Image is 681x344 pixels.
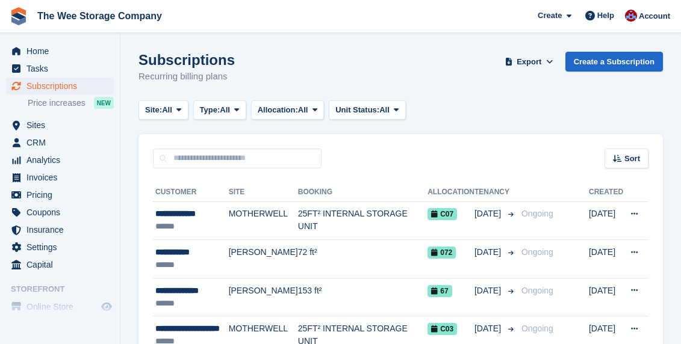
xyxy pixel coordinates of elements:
td: 72 ft² [298,240,428,278]
a: menu [6,204,114,221]
a: menu [6,239,114,256]
span: Ongoing [521,209,553,218]
td: [PERSON_NAME] [229,278,298,316]
td: [DATE] [589,201,623,240]
span: Subscriptions [26,78,99,94]
span: All [298,104,308,116]
button: Allocation: All [251,100,325,120]
th: Customer [153,183,229,202]
th: Site [229,183,298,202]
td: 25FT² INTERNAL STORAGE UNIT [298,201,428,240]
a: menu [6,169,114,186]
a: menu [6,43,114,60]
th: Booking [298,183,428,202]
span: CRM [26,134,99,151]
a: Create a Subscription [565,52,663,72]
span: Coupons [26,204,99,221]
span: Price increases [28,97,86,109]
button: Unit Status: All [329,100,405,120]
span: Settings [26,239,99,256]
span: Pricing [26,186,99,203]
span: Capital [26,256,99,273]
a: menu [6,60,114,77]
a: menu [6,117,114,134]
span: 072 [428,247,456,259]
span: All [379,104,390,116]
button: Type: All [193,100,246,120]
span: Help [597,10,614,22]
td: [DATE] [589,240,623,278]
a: menu [6,256,114,273]
button: Export [503,52,556,72]
span: Sort [624,153,640,165]
span: Ongoing [521,324,553,333]
span: C07 [428,208,457,220]
div: NEW [94,97,114,109]
span: Create [538,10,562,22]
th: Allocation [428,183,474,202]
span: Storefront [11,283,120,295]
span: Home [26,43,99,60]
a: menu [6,298,114,315]
span: Ongoing [521,286,553,295]
th: Tenancy [474,183,517,202]
a: menu [6,221,114,238]
a: The Wee Storage Company [33,6,167,26]
span: 67 [428,285,452,297]
span: [DATE] [474,207,503,220]
td: [PERSON_NAME] [229,240,298,278]
p: Recurring billing plans [138,70,235,84]
span: Account [639,10,670,22]
span: Insurance [26,221,99,238]
a: Price increases NEW [28,96,114,109]
th: Created [589,183,623,202]
span: [DATE] [474,284,503,297]
td: 153 ft² [298,278,428,316]
a: menu [6,78,114,94]
a: menu [6,186,114,203]
h1: Subscriptions [138,52,235,68]
span: Site: [145,104,162,116]
img: stora-icon-8386f47178a22dfd0bd8f6a31ec36ba5ce8667c1dd55bd0f319d3a0aa187defe.svg [10,7,28,25]
button: Site: All [138,100,188,120]
span: Analytics [26,152,99,168]
span: C03 [428,323,457,335]
a: menu [6,134,114,151]
img: Scott Ritchie [625,10,637,22]
span: Invoices [26,169,99,186]
span: Allocation: [258,104,298,116]
td: [DATE] [589,278,623,316]
span: All [220,104,230,116]
span: Ongoing [521,247,553,257]
a: Preview store [99,299,114,314]
span: Unit Status: [335,104,379,116]
span: All [162,104,172,116]
span: Export [517,56,541,68]
span: [DATE] [474,246,503,259]
span: Type: [200,104,220,116]
span: Sites [26,117,99,134]
span: Tasks [26,60,99,77]
span: [DATE] [474,322,503,335]
td: MOTHERWELL [229,201,298,240]
a: menu [6,152,114,168]
span: Online Store [26,298,99,315]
